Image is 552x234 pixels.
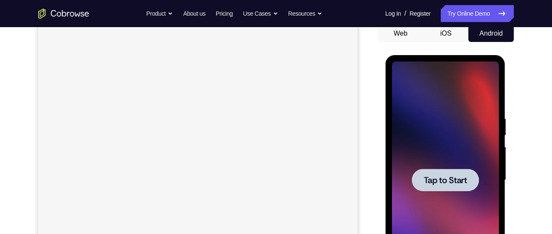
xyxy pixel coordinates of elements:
[441,5,514,22] a: Try Online Demo
[468,25,514,42] button: Android
[216,5,233,22] a: Pricing
[183,5,205,22] a: About us
[404,8,406,19] span: /
[243,5,278,22] button: Use Cases
[26,114,93,136] button: Tap to Start
[423,25,469,42] button: iOS
[146,5,173,22] button: Product
[410,5,431,22] a: Register
[378,25,423,42] button: Web
[385,5,401,22] a: Log In
[288,5,323,22] button: Resources
[38,121,82,129] span: Tap to Start
[38,8,89,19] a: Go to the home page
